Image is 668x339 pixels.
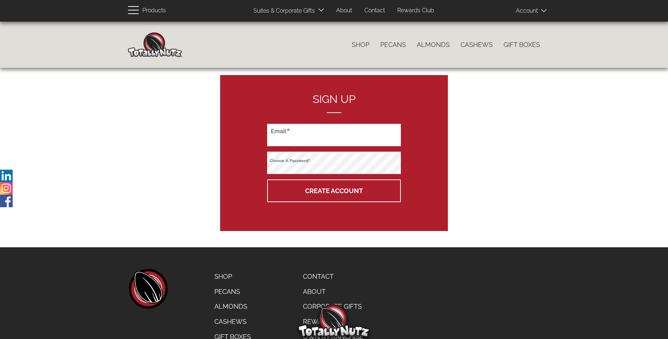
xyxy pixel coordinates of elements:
[209,314,256,329] a: Cashews
[209,299,256,314] a: Almonds
[267,179,401,202] button: Create Account
[359,4,390,18] a: Contact
[248,4,317,18] a: Suites & Corporate Gifts
[209,284,256,299] a: Pecans
[267,93,401,113] h2: Sign up
[498,37,545,52] a: Gift Boxes
[297,284,369,299] a: About
[298,304,370,337] img: Totally Nutz Logo
[209,269,256,284] a: Shop
[297,269,369,284] a: Contact
[411,37,455,52] a: Almonds
[392,4,440,18] a: Rewards Club
[297,299,369,314] a: Corporate Gifts
[375,37,411,52] a: Pecans
[128,269,168,309] a: home
[267,124,401,146] input: Your email address. We won’t share this with anyone.
[346,37,375,52] a: Shop
[455,37,498,52] a: Cashews
[297,314,369,329] a: Rewards
[128,32,182,57] img: Home
[331,4,357,18] a: About
[142,5,166,16] span: Products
